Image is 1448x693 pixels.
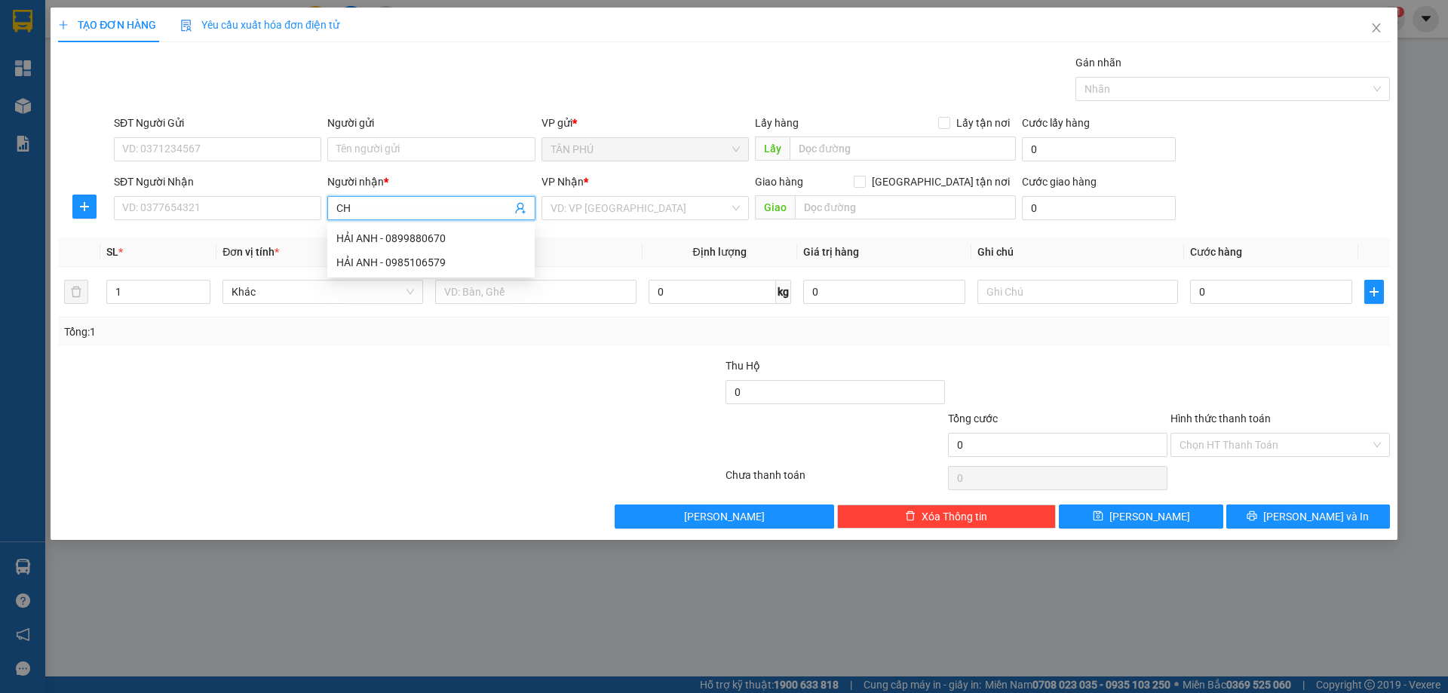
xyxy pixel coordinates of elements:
span: delete [905,511,916,523]
div: SĐT Người Gửi [114,115,321,131]
span: Giá trị hàng [803,246,859,258]
button: deleteXóa Thông tin [837,504,1057,529]
span: Đơn vị tính [222,246,279,258]
span: Thu Hộ [726,360,760,372]
span: Giao [755,195,795,219]
span: kg [776,280,791,304]
input: Dọc đường [790,136,1016,161]
button: [PERSON_NAME] [615,504,834,529]
input: Ghi Chú [977,280,1178,304]
label: Gán nhãn [1075,57,1121,69]
button: printer[PERSON_NAME] và In [1226,504,1390,529]
button: plus [72,195,97,219]
span: [PERSON_NAME] [684,508,765,525]
div: Người gửi [327,115,535,131]
div: Chưa thanh toán [724,467,946,493]
input: Cước lấy hàng [1022,137,1176,161]
div: HẢI ANH - 0899880670 [336,230,526,247]
span: Lấy [755,136,790,161]
span: plus [73,201,96,213]
div: HẢI ANH - 0899880670 [327,226,535,250]
span: [GEOGRAPHIC_DATA] tận nơi [866,173,1016,190]
span: Cước hàng [1190,246,1242,258]
span: plus [1365,286,1383,298]
div: Tổng: 1 [64,324,559,340]
div: HẢI ANH - 0985106579 [327,250,535,274]
span: save [1093,511,1103,523]
span: VP Nhận [541,176,584,188]
input: Cước giao hàng [1022,196,1176,220]
button: save[PERSON_NAME] [1059,504,1223,529]
button: delete [64,280,88,304]
span: printer [1247,511,1257,523]
span: Tổng cước [948,412,998,425]
button: plus [1364,280,1384,304]
div: Người nhận [327,173,535,190]
span: TẠO ĐƠN HÀNG [58,19,156,31]
div: HẢI ANH - 0985106579 [336,254,526,271]
span: user-add [514,202,526,214]
span: [PERSON_NAME] [1109,508,1190,525]
span: Định lượng [693,246,747,258]
input: 0 [803,280,965,304]
span: Lấy hàng [755,117,799,129]
input: VD: Bàn, Ghế [435,280,636,304]
span: SL [106,246,118,258]
button: Close [1355,8,1397,50]
span: TÂN PHÚ [551,138,740,161]
label: Cước lấy hàng [1022,117,1090,129]
div: SĐT Người Nhận [114,173,321,190]
img: icon [180,20,192,32]
div: VP gửi [541,115,749,131]
span: Lấy tận nơi [950,115,1016,131]
label: Cước giao hàng [1022,176,1097,188]
span: [PERSON_NAME] và In [1263,508,1369,525]
span: Yêu cầu xuất hóa đơn điện tử [180,19,339,31]
input: Dọc đường [795,195,1016,219]
span: close [1370,22,1382,34]
th: Ghi chú [971,238,1184,267]
span: plus [58,20,69,30]
span: Giao hàng [755,176,803,188]
label: Hình thức thanh toán [1170,412,1271,425]
span: Xóa Thông tin [922,508,987,525]
span: Khác [232,281,414,303]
